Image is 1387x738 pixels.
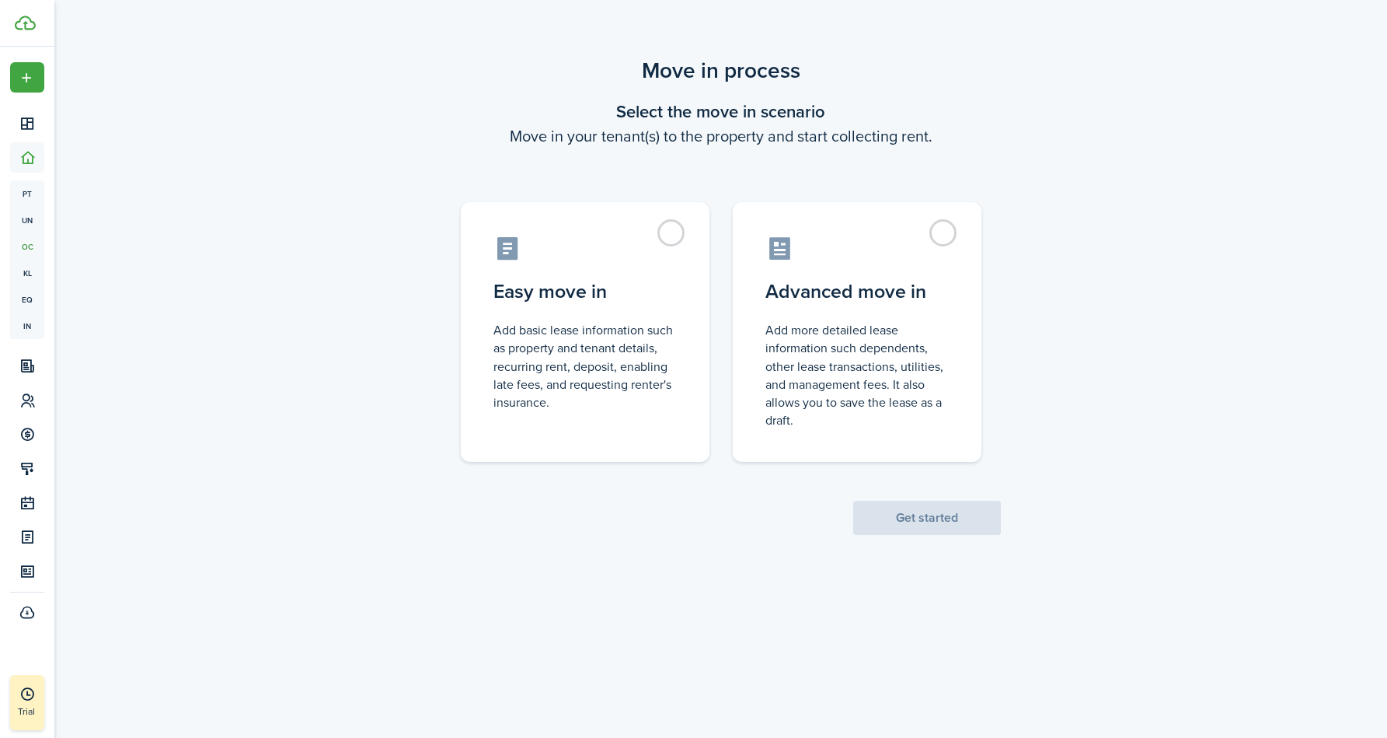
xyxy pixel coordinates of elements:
control-radio-card-description: Add more detailed lease information such dependents, other lease transactions, utilities, and man... [765,321,949,429]
a: eq [10,286,44,313]
a: in [10,313,44,339]
wizard-step-header-title: Select the move in scenario [441,99,1001,124]
control-radio-card-title: Advanced move in [765,278,949,306]
a: pt [10,180,44,207]
p: Trial [18,705,80,719]
a: kl [10,260,44,286]
a: Trial [10,675,44,730]
wizard-step-header-description: Move in your tenant(s) to the property and start collecting rent. [441,124,1001,148]
a: un [10,207,44,233]
img: TenantCloud [15,16,36,30]
button: Open menu [10,62,44,93]
control-radio-card-title: Easy move in [493,278,677,306]
a: oc [10,233,44,260]
control-radio-card-description: Add basic lease information such as property and tenant details, recurring rent, deposit, enablin... [493,321,677,411]
scenario-title: Move in process [441,54,1001,87]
